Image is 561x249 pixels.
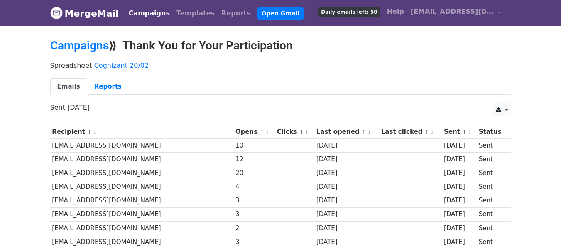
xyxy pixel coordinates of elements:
[93,129,97,135] a: ↓
[477,207,507,221] td: Sent
[235,210,273,219] div: 3
[379,125,442,139] th: Last clicked
[316,224,377,233] div: [DATE]
[299,129,304,135] a: ↑
[444,210,475,219] div: [DATE]
[468,129,472,135] a: ↓
[233,125,275,139] th: Opens
[50,194,234,207] td: [EMAIL_ADDRESS][DOMAIN_NAME]
[50,61,511,70] p: Spreadsheet:
[94,62,149,69] a: Cognizant 20/02
[87,78,129,95] a: Reports
[50,207,234,221] td: [EMAIL_ADDRESS][DOMAIN_NAME]
[425,129,429,135] a: ↑
[444,237,475,247] div: [DATE]
[477,125,507,139] th: Status
[477,180,507,194] td: Sent
[50,125,234,139] th: Recipient
[318,7,380,17] span: Daily emails left: 50
[235,237,273,247] div: 3
[125,5,173,22] a: Campaigns
[235,182,273,192] div: 4
[50,39,109,52] a: Campaigns
[218,5,254,22] a: Reports
[444,155,475,164] div: [DATE]
[50,221,234,235] td: [EMAIL_ADDRESS][DOMAIN_NAME]
[316,237,377,247] div: [DATE]
[275,125,314,139] th: Clicks
[316,210,377,219] div: [DATE]
[50,166,234,180] td: [EMAIL_ADDRESS][DOMAIN_NAME]
[444,224,475,233] div: [DATE]
[315,3,383,20] a: Daily emails left: 50
[50,153,234,166] td: [EMAIL_ADDRESS][DOMAIN_NAME]
[50,180,234,194] td: [EMAIL_ADDRESS][DOMAIN_NAME]
[50,39,511,53] h2: ⟫ Thank You for Your Participation
[362,129,366,135] a: ↑
[235,196,273,205] div: 3
[235,155,273,164] div: 12
[444,168,475,178] div: [DATE]
[305,129,309,135] a: ↓
[50,78,87,95] a: Emails
[477,166,507,180] td: Sent
[462,129,467,135] a: ↑
[50,7,63,19] img: MergeMail logo
[257,7,304,20] a: Open Gmail
[444,182,475,192] div: [DATE]
[235,224,273,233] div: 2
[442,125,477,139] th: Sent
[314,125,379,139] th: Last opened
[477,194,507,207] td: Sent
[430,129,434,135] a: ↓
[235,141,273,150] div: 10
[235,168,273,178] div: 20
[407,3,505,23] a: [EMAIL_ADDRESS][DOMAIN_NAME]
[316,155,377,164] div: [DATE]
[173,5,218,22] a: Templates
[50,235,234,249] td: [EMAIL_ADDRESS][DOMAIN_NAME]
[477,235,507,249] td: Sent
[50,5,119,22] a: MergeMail
[265,129,269,135] a: ↓
[316,168,377,178] div: [DATE]
[316,182,377,192] div: [DATE]
[316,196,377,205] div: [DATE]
[477,139,507,153] td: Sent
[384,3,407,20] a: Help
[519,209,561,249] iframe: Chat Widget
[444,141,475,150] div: [DATE]
[87,129,92,135] a: ↑
[477,153,507,166] td: Sent
[444,196,475,205] div: [DATE]
[367,129,372,135] a: ↓
[50,103,511,112] p: Sent [DATE]
[316,141,377,150] div: [DATE]
[260,129,264,135] a: ↑
[477,221,507,235] td: Sent
[411,7,494,17] span: [EMAIL_ADDRESS][DOMAIN_NAME]
[50,139,234,153] td: [EMAIL_ADDRESS][DOMAIN_NAME]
